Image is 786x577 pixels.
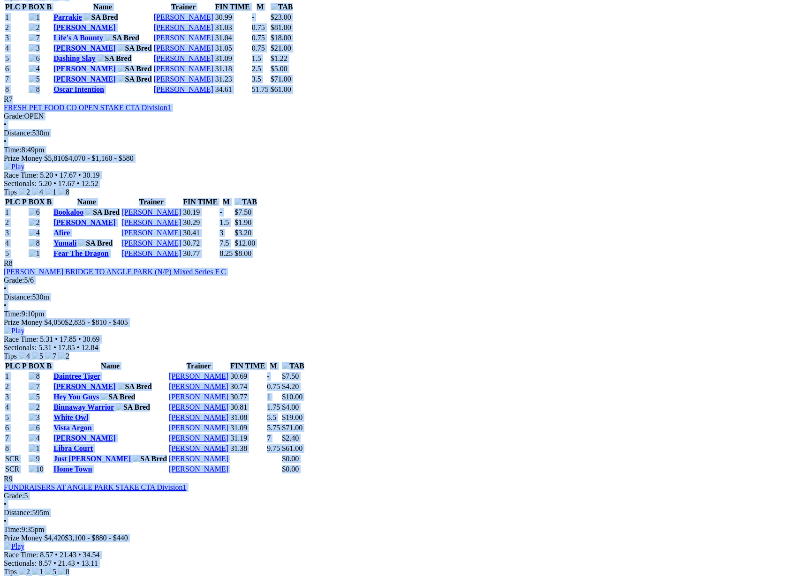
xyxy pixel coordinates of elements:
[84,13,118,22] img: SA Bred
[29,75,40,83] img: 5
[53,372,100,380] a: Daintree Tiger
[182,239,218,248] td: 30.72
[271,65,287,73] span: $5.00
[29,239,40,247] img: 8
[53,229,70,237] a: Afire
[53,54,95,62] a: Dashing Slay
[230,372,265,381] td: 30.69
[252,54,261,62] text: 1.5
[29,229,40,237] img: 4
[4,335,38,343] span: Race Time:
[4,137,7,145] span: •
[271,34,291,42] span: $18.00
[29,3,45,11] span: BOX
[215,2,250,12] th: FIN TIME
[58,568,69,576] img: 8
[4,154,782,163] div: Prize Money $5,810
[53,65,115,73] a: [PERSON_NAME]
[116,403,150,412] img: SA Bred
[53,424,92,432] a: Vista Argon
[215,13,250,22] td: 30.99
[215,44,250,53] td: 31.05
[22,362,27,370] span: P
[215,54,250,63] td: 31.09
[53,44,115,52] a: [PERSON_NAME]
[53,197,120,207] th: Name
[271,75,291,83] span: $71.00
[169,403,228,411] a: [PERSON_NAME]
[53,34,103,42] a: Life's A Bounty
[4,163,24,171] img: Play
[58,180,75,187] span: 17.67
[154,34,213,42] a: [PERSON_NAME]
[29,403,40,412] img: 2
[121,229,181,237] a: [PERSON_NAME]
[85,208,120,217] img: SA Bred
[4,285,7,292] span: •
[4,293,32,301] span: Distance:
[29,424,40,432] img: 6
[230,382,265,391] td: 30.74
[252,44,265,52] text: 0.75
[169,444,228,452] a: [PERSON_NAME]
[182,218,218,227] td: 30.29
[230,392,265,402] td: 30.77
[53,344,56,352] span: •
[4,492,24,500] span: Grade:
[282,413,302,421] span: $19.00
[5,239,27,248] td: 4
[5,228,27,238] td: 3
[154,54,213,62] a: [PERSON_NAME]
[4,492,782,500] div: 5
[118,382,152,391] img: SA Bred
[38,344,52,352] span: 5.31
[219,197,233,207] th: M
[121,208,181,216] a: [PERSON_NAME]
[29,218,40,227] img: 2
[4,104,171,112] a: FRESH PET FOOD CO OPEN STAKE CTA Division1
[154,75,213,83] a: [PERSON_NAME]
[252,23,265,31] text: 0.75
[215,23,250,32] td: 31.03
[4,276,24,284] span: Grade:
[234,198,257,206] img: TAB
[5,3,20,11] span: PLC
[77,344,80,352] span: •
[53,434,115,442] a: [PERSON_NAME]
[169,434,228,442] a: [PERSON_NAME]
[154,13,213,21] a: [PERSON_NAME]
[169,393,228,401] a: [PERSON_NAME]
[55,171,58,179] span: •
[118,65,152,73] img: SA Bred
[234,229,251,237] span: $3.20
[29,382,40,391] img: 7
[271,85,291,93] span: $61.00
[282,444,302,452] span: $61.00
[4,276,782,285] div: 5/6
[78,335,81,343] span: •
[4,352,17,360] span: Tips
[271,23,291,31] span: $81.00
[266,361,280,371] th: M
[40,335,53,343] span: 5.31
[58,188,69,196] img: 8
[230,403,265,412] td: 30.81
[267,393,271,401] text: 1
[83,171,100,179] span: 30.19
[282,424,302,432] span: $71.00
[271,3,293,11] img: TAB
[267,444,280,452] text: 9.75
[4,129,32,137] span: Distance:
[40,551,53,559] span: 8.57
[282,465,299,473] span: $0.00
[169,465,228,473] a: [PERSON_NAME]
[4,525,22,533] span: Time:
[182,249,218,258] td: 30.77
[53,249,109,257] a: Fear The Dragon
[53,208,83,216] a: Bookaloo
[4,318,782,327] div: Prize Money $4,050
[4,500,7,508] span: •
[46,362,52,370] span: B
[4,542,24,551] img: Play
[154,23,213,31] a: [PERSON_NAME]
